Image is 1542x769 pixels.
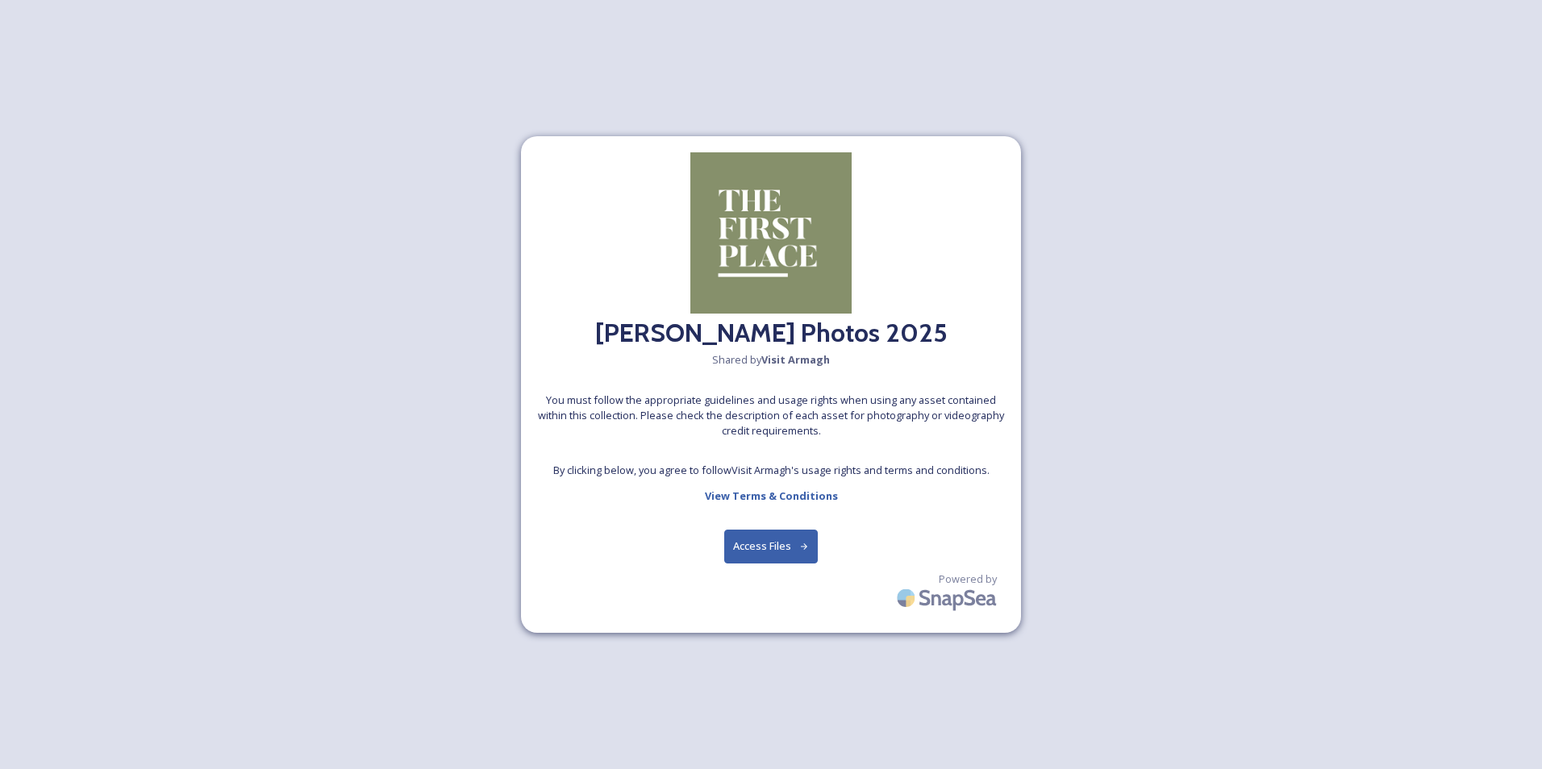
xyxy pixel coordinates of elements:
strong: Visit Armagh [761,352,830,367]
h2: [PERSON_NAME] Photos 2025 [595,314,948,352]
span: By clicking below, you agree to follow Visit Armagh 's usage rights and terms and conditions. [553,463,990,478]
button: Access Files [724,530,819,563]
a: View Terms & Conditions [705,486,838,505]
span: You must follow the appropriate guidelines and usage rights when using any asset contained within... [537,393,1005,439]
img: SnapSea Logo [892,579,1005,617]
span: Powered by [939,572,997,587]
span: Shared by [712,352,830,368]
strong: View Terms & Conditions [705,488,838,503]
img: download%20(6).png [690,152,852,314]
